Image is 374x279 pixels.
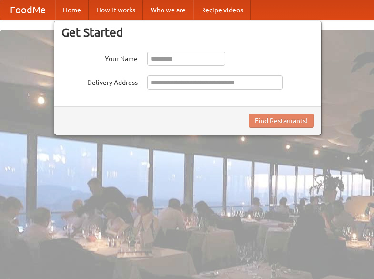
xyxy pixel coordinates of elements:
[61,52,138,63] label: Your Name
[61,25,314,40] h3: Get Started
[89,0,143,20] a: How it works
[61,75,138,87] label: Delivery Address
[143,0,193,20] a: Who we are
[55,0,89,20] a: Home
[0,0,55,20] a: FoodMe
[193,0,251,20] a: Recipe videos
[249,114,314,128] button: Find Restaurants!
